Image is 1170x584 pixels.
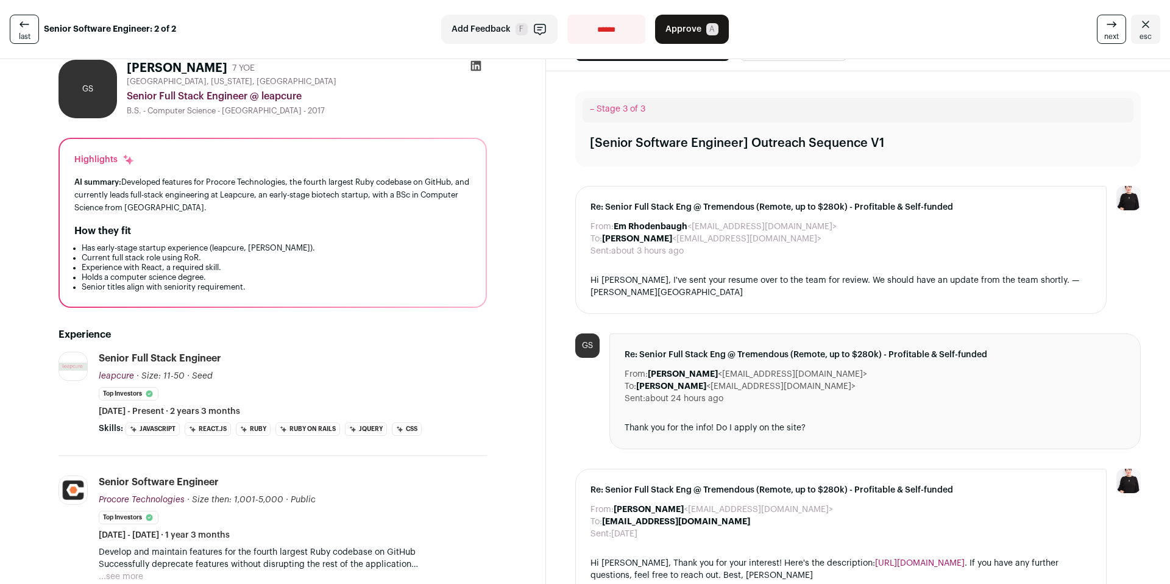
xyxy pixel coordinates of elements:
a: [URL][DOMAIN_NAME] [875,559,965,568]
dt: To: [590,233,602,245]
li: React.js [185,422,231,436]
span: · [187,370,190,382]
div: 7 YOE [232,62,255,74]
b: [PERSON_NAME] [648,370,718,379]
span: Re: Senior Full Stack Eng @ Tremendous (Remote, up to $280k) - Profitable & Self-funded [590,201,1091,213]
div: Hi [PERSON_NAME], Thank you for your interest! Here's the description: . If you have any further ... [590,557,1091,582]
dd: about 24 hours ago [645,393,723,405]
li: Current full stack role using RoR. [82,253,471,263]
dd: <[EMAIL_ADDRESS][DOMAIN_NAME]> [614,504,833,516]
div: GS [58,60,117,118]
dd: <[EMAIL_ADDRESS][DOMAIN_NAME]> [636,380,856,393]
span: esc [1140,32,1152,41]
img: 53161e493337d15eaa116209e8fa69ef52a4a2239f5998f462a5c7af7274eae0.jpg [59,363,87,371]
span: Skills: [99,422,123,435]
div: Highlights [74,154,135,166]
span: Add Feedback [452,23,511,35]
dt: Sent: [590,245,611,257]
span: · Size: 11-50 [136,372,185,380]
span: A [706,23,718,35]
li: Senior titles align with seniority requirement. [82,282,471,292]
dt: Sent: [625,393,645,405]
div: Developed features for Procore Technologies, the fourth largest Ruby codebase on GitHub, and curr... [74,176,471,214]
b: Em Rhodenbaugh [614,223,687,231]
dt: From: [590,504,614,516]
span: last [19,32,30,41]
b: [EMAIL_ADDRESS][DOMAIN_NAME] [602,518,750,526]
li: jQuery [345,422,387,436]
span: Seed [192,372,213,380]
li: Experience with React, a required skill. [82,263,471,272]
div: Thank you for the info! Do I apply on the site? [625,422,1126,434]
strong: Senior Software Engineer: 2 of 2 [44,23,176,35]
span: Approve [665,23,701,35]
img: 9240684-medium_jpg [1116,469,1141,493]
b: [PERSON_NAME] [614,505,684,514]
dt: To: [625,380,636,393]
dd: about 3 hours ago [611,245,684,257]
div: Hi [PERSON_NAME], I've sent your resume over to the team for review. We should have an update fro... [590,274,1091,299]
span: · [286,494,288,506]
h2: How they fit [74,224,131,238]
span: [DATE] - [DATE] · 1 year 3 months [99,529,230,541]
span: [GEOGRAPHIC_DATA], [US_STATE], [GEOGRAPHIC_DATA] [127,77,336,87]
span: Re: Senior Full Stack Eng @ Tremendous (Remote, up to $280k) - Profitable & Self-funded [625,349,1126,361]
span: F [516,23,528,35]
p: Develop and maintain features for the fourth largest Ruby codebase on GitHub [99,546,487,558]
li: Ruby [236,422,271,436]
dd: <[EMAIL_ADDRESS][DOMAIN_NAME]> [614,221,837,233]
button: ...see more [99,571,143,583]
span: AI summary: [74,178,121,186]
dt: From: [625,368,648,380]
li: Has early-stage startup experience (leapcure, [PERSON_NAME]). [82,243,471,253]
dt: From: [590,221,614,233]
dt: To: [590,516,602,528]
a: last [10,15,39,44]
dt: Sent: [590,528,611,540]
div: B.S. - Computer Science - [GEOGRAPHIC_DATA] - 2017 [127,106,487,116]
a: next [1097,15,1126,44]
span: Stage 3 of 3 [597,105,645,113]
h1: [PERSON_NAME] [127,60,227,77]
span: [DATE] - Present · 2 years 3 months [99,405,240,418]
li: CSS [392,422,422,436]
dd: <[EMAIL_ADDRESS][DOMAIN_NAME]> [648,368,867,380]
p: Successfully deprecate features without disrupting the rest of the application [99,558,487,571]
li: Top Investors [99,387,158,401]
h2: Experience [58,327,487,342]
div: Senior Full Stack Engineer @ leapcure [127,89,487,104]
div: [Senior Software Engineer] Outreach Sequence V1 [590,135,884,152]
span: next [1104,32,1119,41]
a: Close [1131,15,1160,44]
button: Add Feedback F [441,15,558,44]
b: [PERSON_NAME] [636,382,706,391]
div: Senior Full Stack Engineer [99,352,221,365]
button: Approve A [655,15,729,44]
img: 9240684-medium_jpg [1116,186,1141,210]
li: JavaScript [126,422,180,436]
span: leapcure [99,372,134,380]
li: Ruby on Rails [275,422,340,436]
span: Procore Technologies [99,496,185,504]
span: Public [291,496,316,504]
span: – [590,105,594,113]
dd: [DATE] [611,528,637,540]
img: 422d72e546bd08eca3188b2095fa866cc7b1d2c73dec5300f4d795dc2de78c1d.jpg [59,476,87,504]
div: GS [575,333,600,358]
span: · Size then: 1,001-5,000 [187,496,283,504]
span: Re: Senior Full Stack Eng @ Tremendous (Remote, up to $280k) - Profitable & Self-funded [590,484,1091,496]
div: Senior Software Engineer [99,475,219,489]
b: [PERSON_NAME] [602,235,672,243]
li: Top Investors [99,511,158,524]
dd: <[EMAIL_ADDRESS][DOMAIN_NAME]> [602,233,821,245]
li: Holds a computer science degree. [82,272,471,282]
